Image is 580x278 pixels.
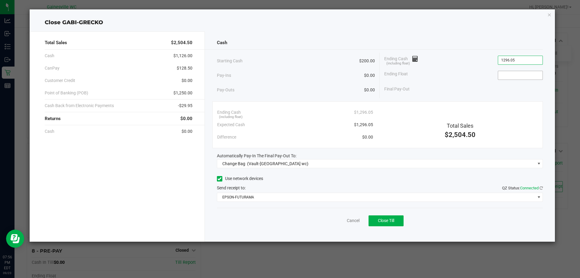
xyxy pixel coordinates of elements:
[30,18,555,27] div: Close GABI-GRECKO
[378,218,394,223] span: Close Till
[182,128,192,135] span: $0.00
[502,186,543,190] span: QZ Status:
[177,65,192,71] span: $128.50
[45,77,75,84] span: Customer Credit
[445,131,475,139] span: $2,504.50
[520,186,539,190] span: Connected
[217,87,234,93] span: Pay-Outs
[45,103,114,109] span: Cash Back from Electronic Payments
[217,122,245,128] span: Expected Cash
[354,122,373,128] span: $1,296.05
[217,134,236,140] span: Difference
[217,109,241,116] span: Ending Cash
[369,215,404,226] button: Close Till
[247,161,308,166] span: (Vault-[GEOGRAPHIC_DATA] wc)
[217,39,227,46] span: Cash
[217,193,535,201] span: EPSON-FUTURAMA
[173,53,192,59] span: $1,126.00
[171,39,192,46] span: $2,504.50
[45,53,54,59] span: Cash
[364,72,375,79] span: $0.00
[222,161,245,166] span: Change Bag
[45,112,192,125] div: Returns
[45,128,54,135] span: Cash
[180,115,192,122] span: $0.00
[6,230,24,248] iframe: Resource center
[384,71,408,80] span: Ending Float
[447,123,473,129] span: Total Sales
[217,185,246,190] span: Send receipt to:
[347,217,359,224] a: Cancel
[178,103,192,109] span: -$29.95
[217,72,231,79] span: Pay-Ins
[217,153,296,158] span: Automatically Pay-In The Final Pay-Out To:
[362,134,373,140] span: $0.00
[45,39,67,46] span: Total Sales
[359,58,375,64] span: $200.00
[364,87,375,93] span: $0.00
[384,86,410,92] span: Final Pay-Out
[45,90,88,96] span: Point of Banking (POB)
[217,175,263,182] label: Use network devices
[384,56,418,65] span: Ending Cash
[45,65,60,71] span: CanPay
[354,109,373,116] span: $1,296.05
[386,61,410,66] span: (including float)
[182,77,192,84] span: $0.00
[217,58,243,64] span: Starting Cash
[173,90,192,96] span: $1,250.00
[219,115,243,120] span: (including float)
